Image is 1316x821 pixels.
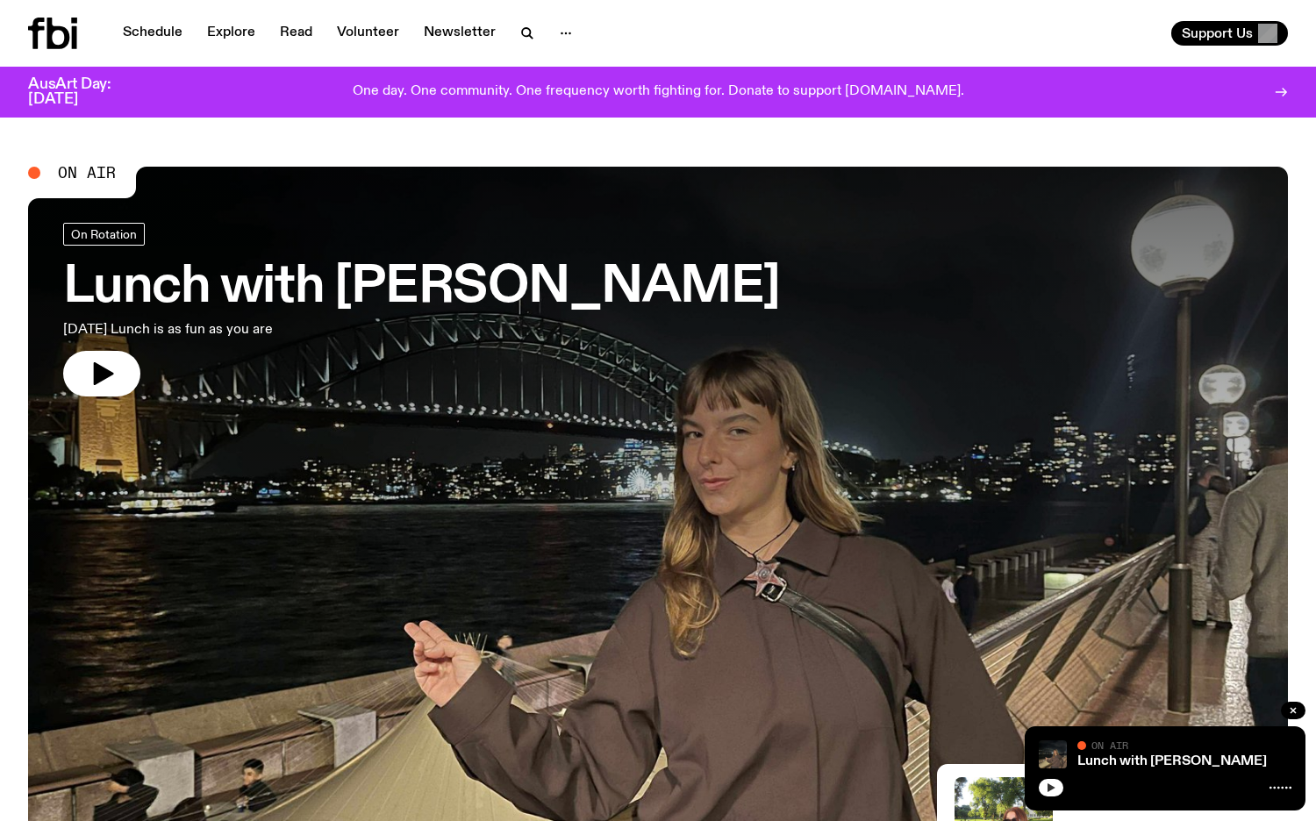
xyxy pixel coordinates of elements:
[1077,754,1267,768] a: Lunch with [PERSON_NAME]
[63,319,512,340] p: [DATE] Lunch is as fun as you are
[63,263,780,312] h3: Lunch with [PERSON_NAME]
[413,21,506,46] a: Newsletter
[1039,740,1067,768] img: Izzy Page stands above looking down at Opera Bar. She poses in front of the Harbour Bridge in the...
[71,227,137,240] span: On Rotation
[1171,21,1288,46] button: Support Us
[28,77,140,107] h3: AusArt Day: [DATE]
[58,165,116,181] span: On Air
[1182,25,1253,41] span: Support Us
[269,21,323,46] a: Read
[353,84,964,100] p: One day. One community. One frequency worth fighting for. Donate to support [DOMAIN_NAME].
[1091,739,1128,751] span: On Air
[63,223,780,396] a: Lunch with [PERSON_NAME][DATE] Lunch is as fun as you are
[63,223,145,246] a: On Rotation
[112,21,193,46] a: Schedule
[326,21,410,46] a: Volunteer
[197,21,266,46] a: Explore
